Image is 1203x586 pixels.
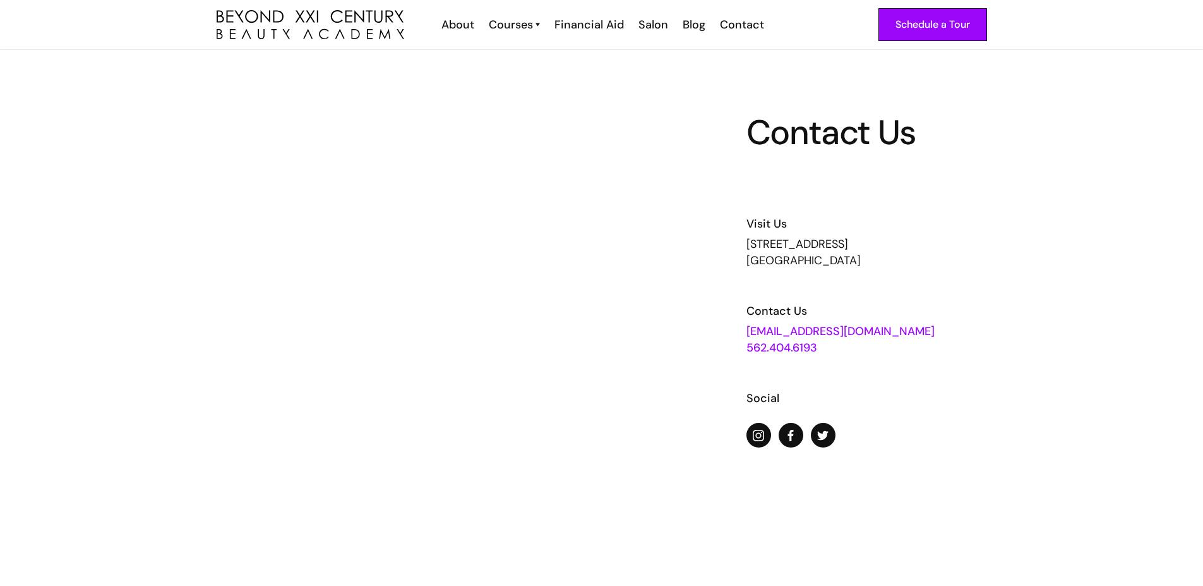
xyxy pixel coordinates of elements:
div: Financial Aid [554,16,624,33]
h6: Social [746,390,1058,406]
a: Salon [630,16,674,33]
h1: Contact Us [746,116,1058,150]
div: Salon [638,16,668,33]
a: Blog [674,16,712,33]
div: Courses [489,16,533,33]
a: 562.404.6193 [746,340,817,355]
div: [STREET_ADDRESS] [GEOGRAPHIC_DATA] [746,236,1058,269]
div: Schedule a Tour [895,16,970,33]
h6: Contact Us [746,303,1058,319]
a: Financial Aid [546,16,630,33]
div: Blog [683,16,705,33]
a: Courses [489,16,540,33]
a: Contact [712,16,770,33]
a: About [433,16,481,33]
div: Contact [720,16,764,33]
h6: Visit Us [746,216,1058,232]
a: Schedule a Tour [878,8,987,41]
img: beyond 21st century beauty academy logo [217,10,404,40]
div: About [441,16,474,33]
a: [EMAIL_ADDRESS][DOMAIN_NAME] [746,324,935,339]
